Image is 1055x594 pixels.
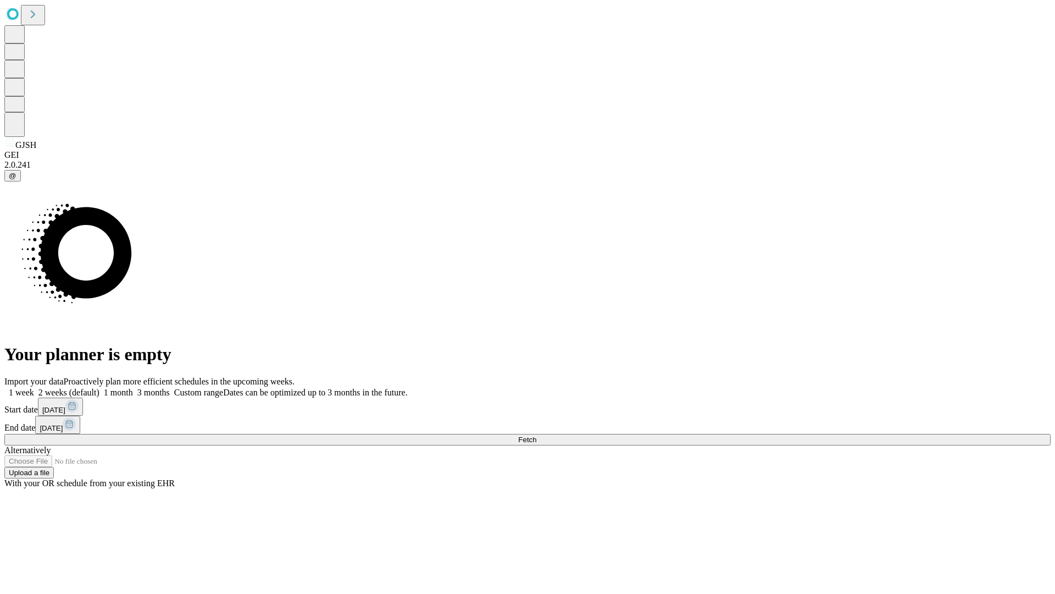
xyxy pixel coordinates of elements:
div: End date [4,416,1051,434]
span: [DATE] [42,406,65,414]
button: Upload a file [4,467,54,479]
span: 1 month [104,388,133,397]
button: [DATE] [35,416,80,434]
span: Dates can be optimized up to 3 months in the future. [223,388,407,397]
span: 3 months [137,388,170,397]
div: 2.0.241 [4,160,1051,170]
div: Start date [4,398,1051,416]
button: @ [4,170,21,182]
span: Import your data [4,377,64,386]
span: GJSH [15,140,36,150]
span: 1 week [9,388,34,397]
span: Alternatively [4,446,51,455]
h1: Your planner is empty [4,344,1051,365]
span: [DATE] [40,424,63,432]
button: [DATE] [38,398,83,416]
div: GEI [4,150,1051,160]
span: Proactively plan more efficient schedules in the upcoming weeks. [64,377,295,386]
span: With your OR schedule from your existing EHR [4,479,175,488]
span: 2 weeks (default) [38,388,99,397]
button: Fetch [4,434,1051,446]
span: Fetch [518,436,536,444]
span: @ [9,172,16,180]
span: Custom range [174,388,223,397]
